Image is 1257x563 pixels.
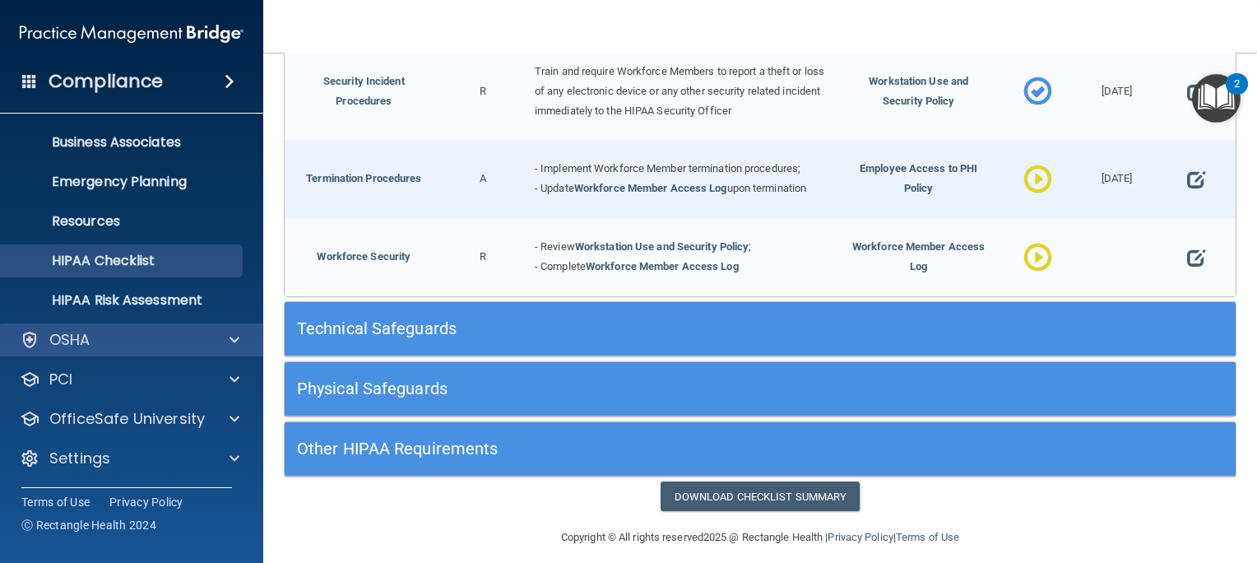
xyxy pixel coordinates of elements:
[20,17,244,50] img: PMB logo
[852,240,985,272] span: Workforce Member Access Log
[49,449,110,468] p: Settings
[297,379,986,398] h5: Physical Safeguards
[297,319,986,337] h5: Technical Safeguards
[49,330,90,350] p: OSHA
[11,213,235,230] p: Resources
[828,531,893,543] a: Privacy Policy
[443,218,522,296] div: R
[20,370,239,389] a: PCI
[1077,43,1156,140] div: [DATE]
[11,134,235,151] p: Business Associates
[11,253,235,269] p: HIPAA Checklist
[21,517,156,533] span: Ⓒ Rectangle Health 2024
[727,182,807,194] span: upon termination
[109,494,183,510] a: Privacy Policy
[1192,74,1241,123] button: Open Resource Center, 2 new notifications
[1077,140,1156,218] div: [DATE]
[661,482,860,512] a: Download Checklist Summary
[1234,84,1240,105] div: 2
[535,65,824,117] span: Train and require Workforce Members to report a theft or loss of any electronic device or any oth...
[586,260,739,272] a: Workforce Member Access Log
[535,182,574,194] span: - Update
[11,174,235,190] p: Emergency Planning
[11,292,235,309] p: HIPAA Risk Assessment
[297,440,986,458] h5: Other HIPAA Requirements
[317,250,410,263] a: Workforce Security
[49,409,205,429] p: OfficeSafe University
[306,172,421,184] a: Termination Procedures
[21,494,90,510] a: Terms of Use
[443,43,522,140] div: R
[574,182,727,194] a: Workforce Member Access Log
[860,162,977,194] span: Employee Access to PHI Policy
[535,162,800,174] span: - Implement Workforce Member termination procedures;
[49,370,72,389] p: PCI
[749,240,751,253] span: ;
[575,240,749,253] a: Workstation Use and Security Policy
[20,330,239,350] a: OSHA
[20,409,239,429] a: OfficeSafe University
[535,260,586,272] span: - Complete
[535,240,575,253] span: - Review
[323,75,405,107] a: Security Incident Procedures
[869,75,968,107] span: Workstation Use and Security Policy
[49,70,163,93] h4: Compliance
[896,531,959,543] a: Terms of Use
[443,140,522,218] div: A
[20,449,239,468] a: Settings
